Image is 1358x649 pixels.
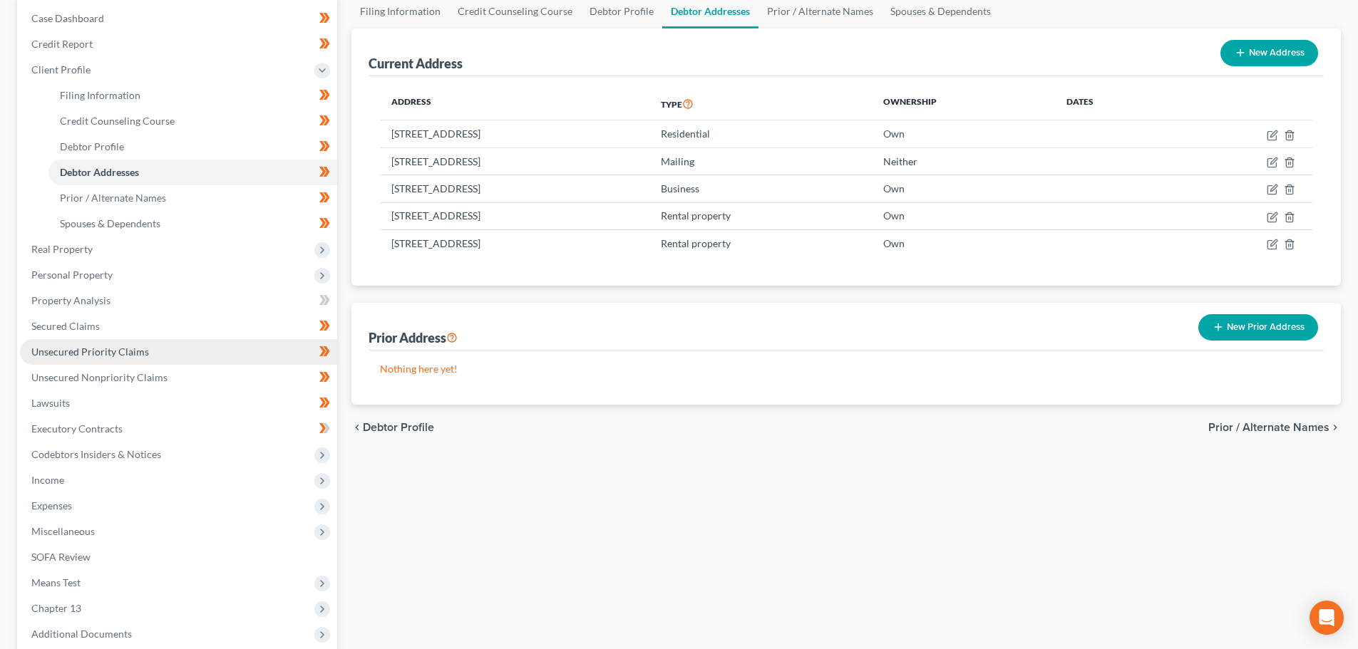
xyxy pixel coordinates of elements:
[31,269,113,281] span: Personal Property
[31,474,64,486] span: Income
[31,38,93,50] span: Credit Report
[60,115,175,127] span: Credit Counseling Course
[649,120,873,147] td: Residential
[48,185,337,211] a: Prior / Alternate Names
[369,55,463,72] div: Current Address
[20,288,337,313] a: Property Analysis
[380,202,649,229] td: [STREET_ADDRESS]
[649,202,873,229] td: Rental property
[1329,422,1341,433] i: chevron_right
[31,12,104,24] span: Case Dashboard
[31,63,91,76] span: Client Profile
[31,397,70,409] span: Lawsuits
[649,88,873,120] th: Type
[31,576,81,588] span: Means Test
[649,147,873,175] td: Mailing
[31,320,100,332] span: Secured Claims
[1055,88,1175,120] th: Dates
[60,140,124,152] span: Debtor Profile
[31,628,132,640] span: Additional Documents
[1198,314,1318,341] button: New Prior Address
[872,230,1055,257] td: Own
[649,175,873,202] td: Business
[48,211,337,237] a: Spouses & Dependents
[20,6,337,31] a: Case Dashboard
[1208,422,1329,433] span: Prior / Alternate Names
[363,422,434,433] span: Debtor Profile
[20,365,337,390] a: Unsecured Nonpriority Claims
[20,31,337,57] a: Credit Report
[20,339,337,365] a: Unsecured Priority Claims
[872,202,1055,229] td: Own
[351,422,434,433] button: chevron_left Debtor Profile
[380,147,649,175] td: [STREET_ADDRESS]
[380,230,649,257] td: [STREET_ADDRESS]
[1310,601,1344,635] div: Open Intercom Messenger
[20,544,337,570] a: SOFA Review
[31,602,81,614] span: Chapter 13
[48,160,337,185] a: Debtor Addresses
[31,422,123,435] span: Executory Contracts
[380,175,649,202] td: [STREET_ADDRESS]
[1220,40,1318,66] button: New Address
[48,83,337,108] a: Filing Information
[1208,422,1341,433] button: Prior / Alternate Names chevron_right
[872,147,1055,175] td: Neither
[20,390,337,416] a: Lawsuits
[48,108,337,134] a: Credit Counseling Course
[48,134,337,160] a: Debtor Profile
[31,294,110,306] span: Property Analysis
[31,499,72,512] span: Expenses
[872,88,1055,120] th: Ownership
[380,362,1312,376] p: Nothing here yet!
[31,525,95,537] span: Miscellaneous
[31,448,161,460] span: Codebtors Insiders & Notices
[872,120,1055,147] td: Own
[20,313,337,339] a: Secured Claims
[369,329,458,346] div: Prior Address
[31,243,93,255] span: Real Property
[31,551,91,563] span: SOFA Review
[60,166,139,178] span: Debtor Addresses
[649,230,873,257] td: Rental property
[20,416,337,442] a: Executory Contracts
[351,422,363,433] i: chevron_left
[380,120,649,147] td: [STREET_ADDRESS]
[60,89,140,101] span: Filing Information
[872,175,1055,202] td: Own
[31,371,168,383] span: Unsecured Nonpriority Claims
[31,346,149,358] span: Unsecured Priority Claims
[60,217,160,229] span: Spouses & Dependents
[60,192,166,204] span: Prior / Alternate Names
[380,88,649,120] th: Address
